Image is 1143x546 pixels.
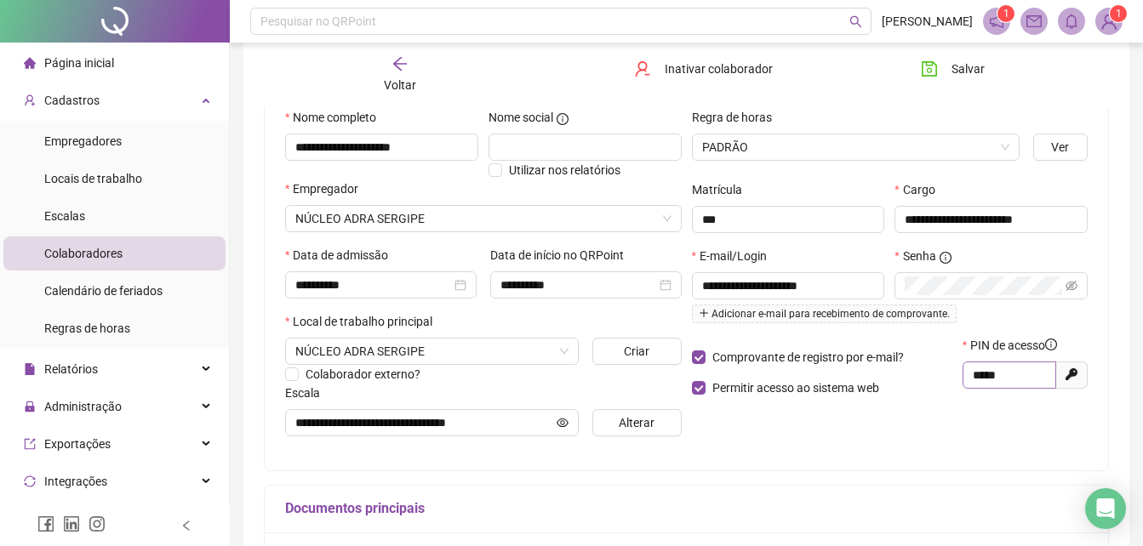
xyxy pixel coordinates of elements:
h5: Documentos principais [285,498,1088,519]
span: Ver [1051,138,1069,156]
label: Data de admissão [285,246,399,264]
span: lock [24,401,36,412]
sup: Atualize o seu contato no menu Meus Dados [1110,5,1127,22]
span: Colaboradores [44,247,123,260]
span: Cadastros [44,94,100,107]
span: Integrações [44,475,107,488]
label: Regra de horas [692,108,783,127]
span: left [180,520,192,532]
span: Relatórios [44,362,98,376]
span: Empregadores [44,134,122,148]
button: Ver [1033,134,1088,161]
span: [PERSON_NAME] [882,12,973,31]
img: 86882 [1096,9,1122,34]
span: Exportações [44,437,111,451]
span: 1 [1003,8,1009,20]
span: Comprovante de registro por e-mail? [712,350,904,364]
span: Criar [624,342,649,361]
button: Alterar [592,409,681,436]
span: eye-invisible [1066,280,1077,292]
span: info-circle [1045,338,1057,350]
span: RUA JORGE PEREIRA PORTO 200 [295,338,569,364]
span: Administração [44,400,122,413]
label: E-mail/Login [692,247,778,265]
span: 1 [1116,8,1122,20]
button: Salvar [908,55,997,82]
span: AGÊNCIA ADVENTISTA DE DESENVOLVIMENTO E RECURSOS ASSISTENCIAIS LESTE [295,206,672,231]
label: Matrícula [692,180,753,199]
span: info-circle [557,113,569,125]
span: notification [989,14,1004,29]
span: Alterar [619,413,654,432]
span: user-add [24,94,36,106]
span: Regras de horas [44,321,130,335]
span: Salvar [952,60,985,78]
span: Voltar [384,78,416,92]
span: Senha [903,247,936,265]
label: Data de início no QRPoint [490,246,635,264]
span: user-delete [634,60,651,77]
span: Nome social [489,108,553,127]
span: instagram [89,515,106,532]
span: mail [1026,14,1042,29]
span: Página inicial [44,56,114,70]
label: Escala [285,384,331,402]
span: info-circle [940,252,952,264]
span: Calendário de feriados [44,284,163,298]
span: arrow-left [391,55,409,72]
div: Open Intercom Messenger [1085,488,1126,529]
button: Inativar colaborador [621,55,786,82]
label: Empregador [285,179,369,198]
span: export [24,438,36,450]
span: sync [24,475,36,487]
span: Colaborador externo? [306,367,420,381]
span: PADRÃO [702,134,1009,160]
span: PIN de acesso [970,336,1057,355]
span: Permitir acesso ao sistema web [712,381,879,395]
sup: 1 [997,5,1014,22]
span: bell [1064,14,1079,29]
span: Utilizar nos relatórios [509,163,620,177]
span: linkedin [63,515,80,532]
span: plus [699,308,709,318]
span: file [24,363,36,375]
span: Inativar colaborador [665,60,773,78]
span: search [849,15,862,28]
span: Adicionar e-mail para recebimento de comprovante. [692,304,957,323]
span: eye [557,417,569,429]
label: Nome completo [285,108,387,127]
label: Cargo [894,180,946,199]
span: Locais de trabalho [44,172,142,185]
span: facebook [37,515,54,532]
label: Local de trabalho principal [285,312,443,331]
span: save [921,60,938,77]
span: Escalas [44,209,85,223]
button: Criar [592,338,681,365]
span: home [24,57,36,69]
